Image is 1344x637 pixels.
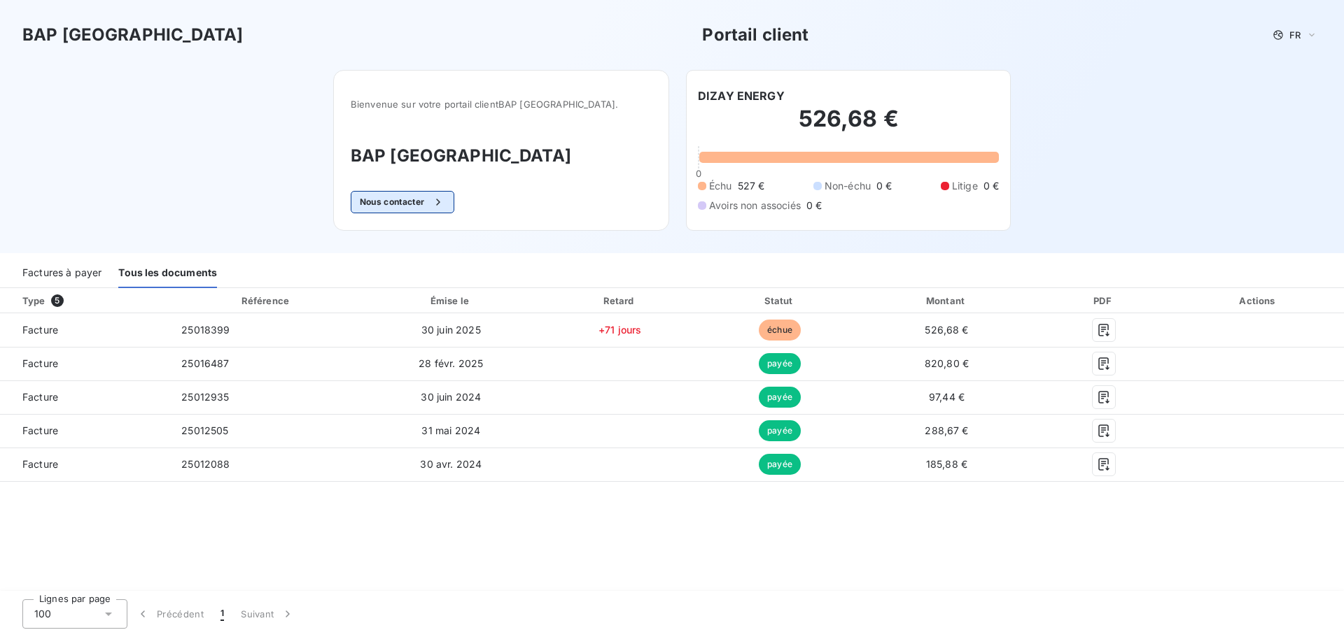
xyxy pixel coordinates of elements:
[421,324,481,336] span: 30 juin 2025
[241,295,289,306] div: Référence
[759,387,801,408] span: payée
[351,143,652,169] h3: BAP [GEOGRAPHIC_DATA]
[709,179,732,193] span: Échu
[22,259,101,288] div: Factures à payer
[759,454,801,475] span: payée
[421,391,481,403] span: 30 juin 2024
[127,599,212,629] button: Précédent
[929,391,965,403] span: 97,44 €
[1176,294,1341,308] div: Actions
[11,390,159,404] span: Facture
[759,353,801,374] span: payée
[11,424,159,438] span: Facture
[11,323,159,337] span: Facture
[351,99,652,110] span: Bienvenue sur votre portail client BAP [GEOGRAPHIC_DATA] .
[926,458,967,470] span: 185,88 €
[420,458,482,470] span: 30 avr. 2024
[181,357,229,369] span: 25016487
[925,424,968,436] span: 288,67 €
[542,294,698,308] div: Retard
[181,424,228,436] span: 25012505
[181,458,230,470] span: 25012088
[34,607,51,621] span: 100
[181,391,229,403] span: 25012935
[759,320,801,341] span: échue
[366,294,537,308] div: Émise le
[1289,29,1301,41] span: FR
[983,179,999,193] span: 0 €
[51,294,64,307] span: 5
[419,357,483,369] span: 28 févr. 2025
[698,87,785,104] h6: DIZAY ENERGY
[876,179,892,193] span: 0 €
[212,599,232,629] button: 1
[952,179,978,193] span: Litige
[232,599,303,629] button: Suivant
[925,357,969,369] span: 820,80 €
[709,199,801,213] span: Avoirs non associés
[698,105,999,147] h2: 526,68 €
[806,199,822,213] span: 0 €
[181,324,230,336] span: 25018399
[351,191,454,213] button: Nous contacter
[421,424,480,436] span: 31 mai 2024
[925,324,968,336] span: 526,68 €
[703,294,856,308] div: Statut
[11,457,159,471] span: Facture
[696,168,701,179] span: 0
[702,22,808,48] h3: Portail client
[11,357,159,371] span: Facture
[118,259,217,288] div: Tous les documents
[598,324,641,336] span: +71 jours
[14,294,167,308] div: Type
[738,179,765,193] span: 527 €
[22,22,243,48] h3: BAP [GEOGRAPHIC_DATA]
[862,294,1032,308] div: Montant
[825,179,871,193] span: Non-échu
[759,420,801,441] span: payée
[1037,294,1170,308] div: PDF
[220,607,224,621] span: 1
